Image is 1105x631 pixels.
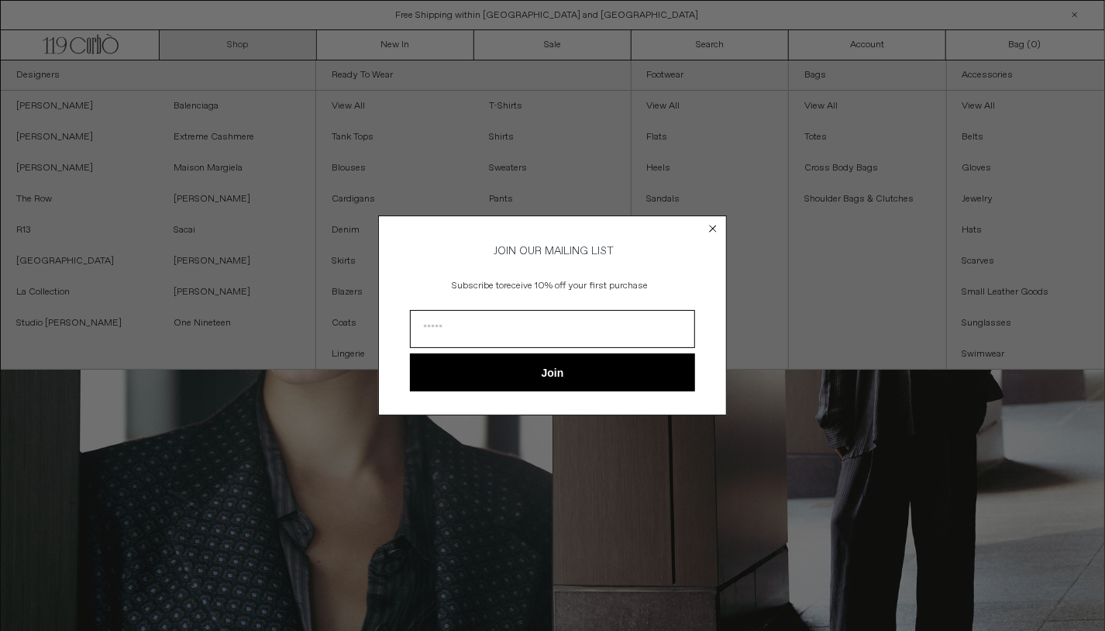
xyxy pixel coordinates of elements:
span: Subscribe to [453,280,504,292]
button: Close dialog [705,221,721,236]
span: JOIN OUR MAILING LIST [491,244,614,258]
span: receive 10% off your first purchase [504,280,649,292]
input: Email [410,310,695,348]
button: Join [410,353,695,391]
